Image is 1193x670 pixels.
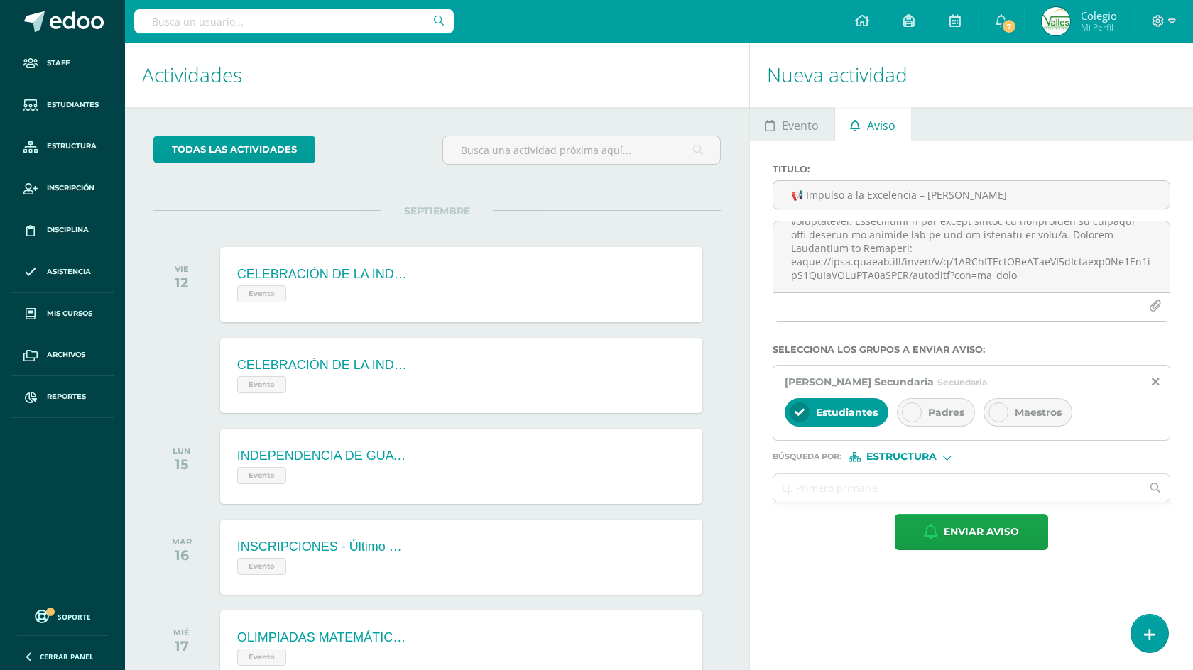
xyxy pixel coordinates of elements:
span: Inscripción [47,182,94,194]
a: Reportes [11,376,114,418]
div: 16 [172,547,192,564]
img: 6662caab5368120307d9ba51037d29bc.png [1042,7,1070,35]
div: LUN [173,446,190,456]
span: Disciplina [47,224,89,236]
div: 15 [173,456,190,473]
a: Evento [750,107,834,141]
span: Estructura [866,453,937,461]
a: Estructura [11,126,114,168]
a: Estudiantes [11,84,114,126]
span: Colegio [1081,9,1117,23]
span: Evento [782,109,819,143]
div: MAR [172,537,192,547]
div: CELEBRACIÓN DE LA INDEPENDENCIA [237,358,408,373]
span: Reportes [47,391,86,402]
span: 7 [1001,18,1017,34]
span: Staff [47,57,70,69]
span: Mis cursos [47,308,92,319]
div: INDEPENDENCIA DE GUATEMALA - Asueto [237,449,408,463]
textarea: Loremipsumd, sitametco adi el sedd eiusmo tempor in utlaboreetd ma aliquaenim ad mi Veniamquis no... [773,221,1170,292]
span: Aviso [867,109,895,143]
label: Titulo : [773,164,1170,175]
div: CELEBRACIÓN DE LA INDEPENDENCIA - Asiste todo el colegio [237,267,408,282]
span: Evento [237,285,286,302]
span: SEPTIEMBRE [381,204,493,217]
input: Busca un usuario... [134,9,454,33]
div: 17 [173,637,190,654]
input: Ej. Primero primaria [773,474,1142,502]
h1: Nueva actividad [767,43,1176,107]
span: Secundaria [937,377,987,388]
div: MIÉ [173,627,190,637]
div: VIE [175,264,189,274]
a: todas las Actividades [153,136,315,163]
span: Evento [237,467,286,484]
span: Búsqueda por : [773,453,841,461]
a: Archivos [11,334,114,376]
span: Padres [928,406,964,419]
div: OLIMPIADAS MATEMÁTICAS - Segunda Ronda [237,630,408,645]
input: Busca una actividad próxima aquí... [443,136,719,164]
button: Enviar aviso [895,514,1048,550]
a: Mis cursos [11,293,114,335]
a: Soporte [17,606,108,625]
div: INSCRIPCIONES - Último día para realizar el proceso de Reinscripción ORDINARIA [237,539,408,554]
span: Evento [237,558,286,575]
div: 12 [175,274,189,291]
span: Mi Perfil [1081,21,1117,33]
span: Evento [237,376,286,393]
a: Aviso [835,107,911,141]
span: [PERSON_NAME] Secundaria [785,375,934,388]
span: Asistencia [47,266,91,278]
a: Staff [11,43,114,84]
h1: Actividades [142,43,732,107]
a: Disciplina [11,209,114,251]
span: Estudiantes [47,99,99,111]
a: Asistencia [11,251,114,293]
span: Archivos [47,349,85,361]
span: Estructura [47,141,97,152]
span: Maestros [1015,406,1062,419]
span: Enviar aviso [944,515,1019,549]
a: Inscripción [11,167,114,209]
span: Cerrar panel [40,652,94,661]
span: Estudiantes [816,406,878,419]
input: Titulo [773,181,1170,209]
label: Selecciona los grupos a enviar aviso : [773,344,1170,355]
span: Evento [237,649,286,666]
span: Soporte [58,612,91,622]
div: [object Object] [849,452,955,462]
